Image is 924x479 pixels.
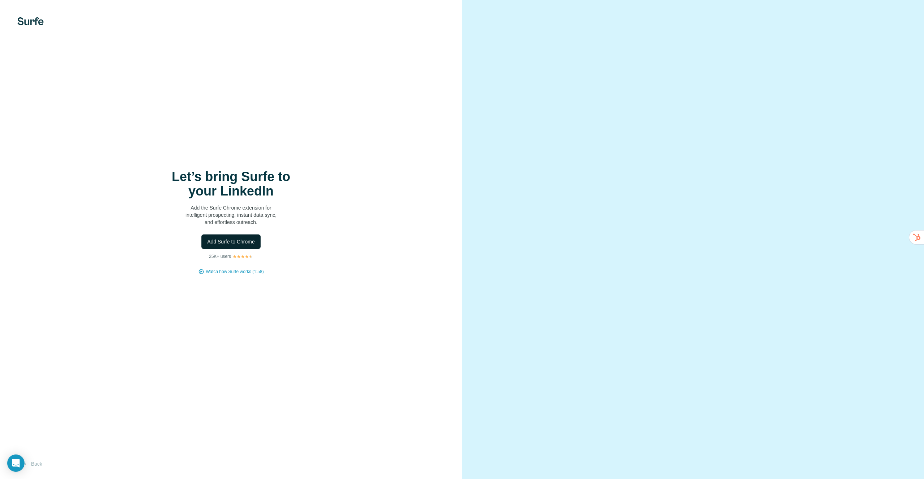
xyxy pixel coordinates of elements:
[201,234,261,249] button: Add Surfe to Chrome
[17,457,47,470] button: Back
[206,268,263,275] button: Watch how Surfe works (1:58)
[159,170,303,198] h1: Let’s bring Surfe to your LinkedIn
[159,204,303,226] p: Add the Surfe Chrome extension for intelligent prospecting, instant data sync, and effortless out...
[7,454,25,472] div: Open Intercom Messenger
[207,238,255,245] span: Add Surfe to Chrome
[209,253,231,260] p: 25K+ users
[17,17,44,25] img: Surfe's logo
[232,254,253,259] img: Rating Stars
